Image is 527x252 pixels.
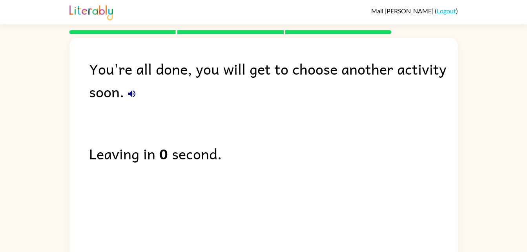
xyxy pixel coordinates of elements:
div: You're all done, you will get to choose another activity soon. [89,57,458,103]
span: Mali [PERSON_NAME] [371,7,435,15]
b: 0 [159,142,168,165]
a: Logout [437,7,456,15]
img: Literably [69,3,113,20]
div: ( ) [371,7,458,15]
div: Leaving in second. [89,142,458,165]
